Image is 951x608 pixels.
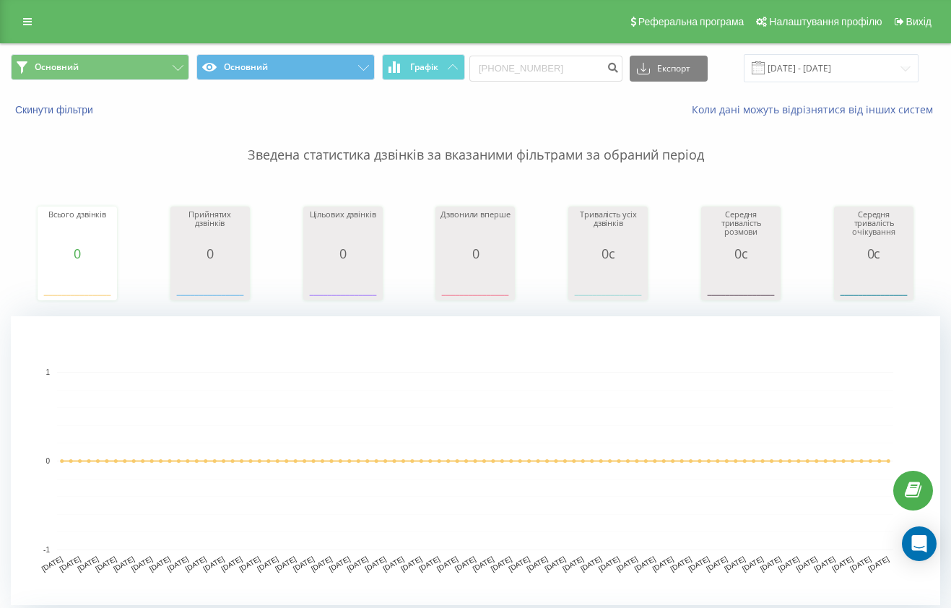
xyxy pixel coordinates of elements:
text: [DATE] [292,555,316,573]
text: [DATE] [723,555,747,573]
p: Зведена статистика дзвінків за вказаними фільтрами за обраний період [11,117,940,165]
text: [DATE] [705,555,729,573]
text: [DATE] [759,555,783,573]
text: [DATE] [543,555,567,573]
text: [DATE] [795,555,819,573]
text: [DATE] [472,555,495,573]
text: [DATE] [256,555,279,573]
text: [DATE] [346,555,370,573]
div: Середня тривалість розмови [705,210,777,246]
text: [DATE] [112,555,136,573]
div: 0с [572,246,644,261]
span: Основний [35,61,79,73]
text: [DATE] [417,555,441,573]
span: Налаштування профілю [769,16,882,27]
svg: A chart. [838,261,910,304]
div: 0 [439,246,511,261]
div: 0 [307,246,379,261]
text: [DATE] [58,555,82,573]
text: [DATE] [238,555,261,573]
text: [DATE] [399,555,423,573]
button: Основний [11,54,189,80]
button: Скинути фільтри [11,103,100,116]
div: Всього дзвінків [41,210,113,246]
div: 0с [838,246,910,261]
svg: A chart. [174,261,246,304]
span: Вихід [906,16,932,27]
text: [DATE] [328,555,352,573]
svg: A chart. [11,316,940,605]
div: Open Intercom Messenger [902,526,937,561]
text: -1 [43,546,50,554]
text: [DATE] [777,555,801,573]
text: [DATE] [184,555,208,573]
input: Пошук за номером [469,56,622,82]
text: 0 [45,457,50,465]
text: [DATE] [669,555,693,573]
div: 0 [41,246,113,261]
text: [DATE] [687,555,711,573]
text: [DATE] [579,555,603,573]
text: [DATE] [561,555,585,573]
div: 0с [705,246,777,261]
text: [DATE] [310,555,334,573]
svg: A chart. [41,261,113,304]
button: Експорт [630,56,708,82]
div: Дзвонили вперше [439,210,511,246]
text: [DATE] [40,555,64,573]
div: Цільових дзвінків [307,210,379,246]
text: [DATE] [867,555,890,573]
svg: A chart. [572,261,644,304]
button: Графік [382,54,465,80]
text: [DATE] [435,555,459,573]
text: [DATE] [633,555,657,573]
text: [DATE] [508,555,531,573]
text: [DATE] [94,555,118,573]
text: [DATE] [220,555,244,573]
text: [DATE] [148,555,172,573]
text: [DATE] [130,555,154,573]
text: [DATE] [830,555,854,573]
svg: A chart. [439,261,511,304]
div: Тривалість усіх дзвінків [572,210,644,246]
text: [DATE] [76,555,100,573]
text: [DATE] [741,555,765,573]
div: Середня тривалість очікування [838,210,910,246]
span: Графік [410,62,438,72]
div: 0 [174,246,246,261]
svg: A chart. [705,261,777,304]
text: [DATE] [813,555,837,573]
text: [DATE] [453,555,477,573]
text: 1 [45,368,50,376]
text: [DATE] [848,555,872,573]
text: [DATE] [651,555,675,573]
text: [DATE] [202,555,226,573]
div: Прийнятих дзвінків [174,210,246,246]
text: [DATE] [274,555,298,573]
button: Основний [196,54,375,80]
svg: A chart. [307,261,379,304]
text: [DATE] [615,555,639,573]
text: [DATE] [381,555,405,573]
text: [DATE] [364,555,388,573]
text: [DATE] [166,555,190,573]
span: Реферальна програма [638,16,744,27]
text: [DATE] [597,555,621,573]
a: Коли дані можуть відрізнятися вiд інших систем [692,103,940,116]
text: [DATE] [526,555,550,573]
text: [DATE] [490,555,513,573]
